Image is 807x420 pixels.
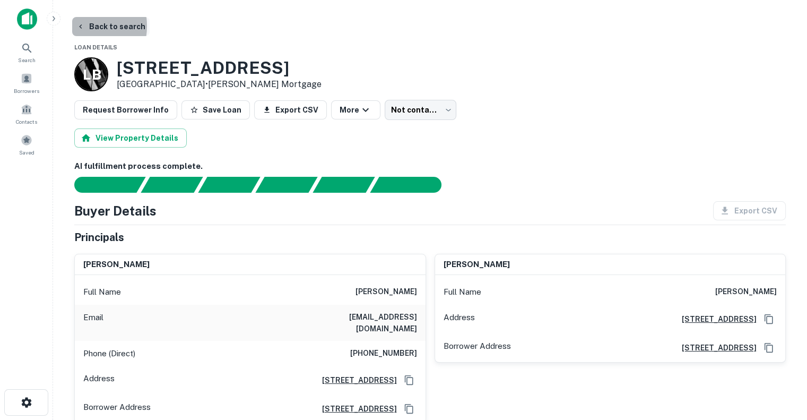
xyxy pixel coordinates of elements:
h4: Buyer Details [74,201,157,220]
h5: Principals [74,229,124,245]
span: Search [18,56,36,64]
h6: [PHONE_NUMBER] [350,347,417,360]
div: Documents found, AI parsing details... [198,177,260,193]
h6: [PERSON_NAME] [355,286,417,298]
div: Not contacted [385,100,456,120]
a: [STREET_ADDRESS] [673,313,757,325]
div: Principals found, still searching for contact information. This may take time... [313,177,375,193]
span: Contacts [16,117,37,126]
a: Contacts [3,99,50,128]
a: [STREET_ADDRESS] [673,342,757,354]
button: View Property Details [74,128,187,148]
a: [STREET_ADDRESS] [314,374,397,386]
p: Borrower Address [83,401,151,417]
button: Save Loan [181,100,250,119]
p: Phone (Direct) [83,347,135,360]
h6: [EMAIL_ADDRESS][DOMAIN_NAME] [290,311,417,335]
a: Saved [3,130,50,159]
div: Principals found, AI now looking for contact information... [255,177,317,193]
button: Request Borrower Info [74,100,177,119]
p: Borrower Address [444,340,511,356]
div: AI fulfillment process complete. [370,177,454,193]
span: Saved [19,148,34,157]
img: capitalize-icon.png [17,8,37,30]
button: Export CSV [254,100,327,119]
a: [PERSON_NAME] Mortgage [208,79,322,89]
iframe: Chat Widget [754,335,807,386]
button: Back to search [72,17,150,36]
p: Address [444,311,475,327]
a: [STREET_ADDRESS] [314,403,397,415]
a: L B [74,57,108,91]
p: [GEOGRAPHIC_DATA] • [117,78,322,91]
div: Sending borrower request to AI... [62,177,141,193]
p: L B [83,64,100,85]
p: Address [83,372,115,388]
div: Your request is received and processing... [141,177,203,193]
h6: [PERSON_NAME] [83,259,150,271]
a: Search [3,38,50,66]
button: More [331,100,380,119]
p: Full Name [83,286,121,298]
button: Copy Address [761,311,777,327]
p: Email [83,311,103,335]
h6: [PERSON_NAME] [444,259,510,271]
button: Copy Address [401,401,417,417]
h6: AI fulfillment process complete. [74,160,786,173]
p: Full Name [444,286,481,298]
span: Borrowers [14,87,39,95]
a: Borrowers [3,68,50,97]
span: Loan Details [74,44,117,50]
h6: [PERSON_NAME] [715,286,777,298]
button: Copy Address [401,372,417,388]
h3: [STREET_ADDRESS] [117,58,322,78]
